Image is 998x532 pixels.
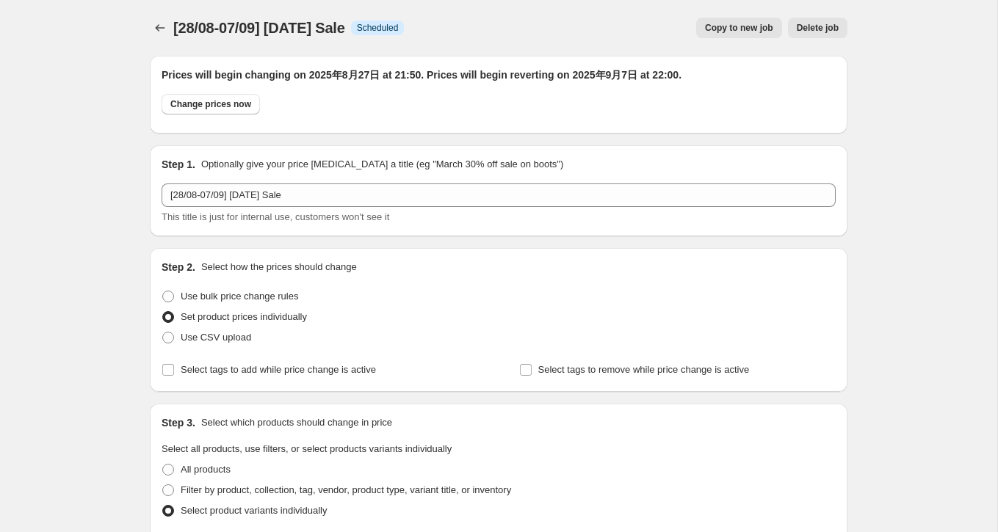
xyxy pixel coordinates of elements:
[162,94,260,114] button: Change prices now
[181,464,231,475] span: All products
[788,18,847,38] button: Delete job
[181,311,307,322] span: Set product prices individually
[201,157,563,172] p: Optionally give your price [MEDICAL_DATA] a title (eg "March 30% off sale on boots")
[181,291,298,302] span: Use bulk price change rules
[162,157,195,172] h2: Step 1.
[181,364,376,375] span: Select tags to add while price change is active
[201,415,392,430] p: Select which products should change in price
[162,415,195,430] h2: Step 3.
[357,22,399,34] span: Scheduled
[170,98,251,110] span: Change prices now
[162,260,195,274] h2: Step 2.
[162,211,389,222] span: This title is just for internal use, customers won't see it
[538,364,750,375] span: Select tags to remove while price change is active
[181,505,327,516] span: Select product variants individually
[797,22,839,34] span: Delete job
[150,18,170,38] button: Price change jobs
[173,20,345,36] span: [28/08-07/09] [DATE] Sale
[181,332,251,343] span: Use CSV upload
[201,260,357,274] p: Select how the prices should change
[162,183,836,207] input: 30% off holiday sale
[181,484,511,495] span: Filter by product, collection, tag, vendor, product type, variant title, or inventory
[162,68,836,82] h2: Prices will begin changing on 2025年8月27日 at 21:50. Prices will begin reverting on 2025年9月7日 at 22...
[162,443,452,454] span: Select all products, use filters, or select products variants individually
[705,22,773,34] span: Copy to new job
[696,18,782,38] button: Copy to new job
